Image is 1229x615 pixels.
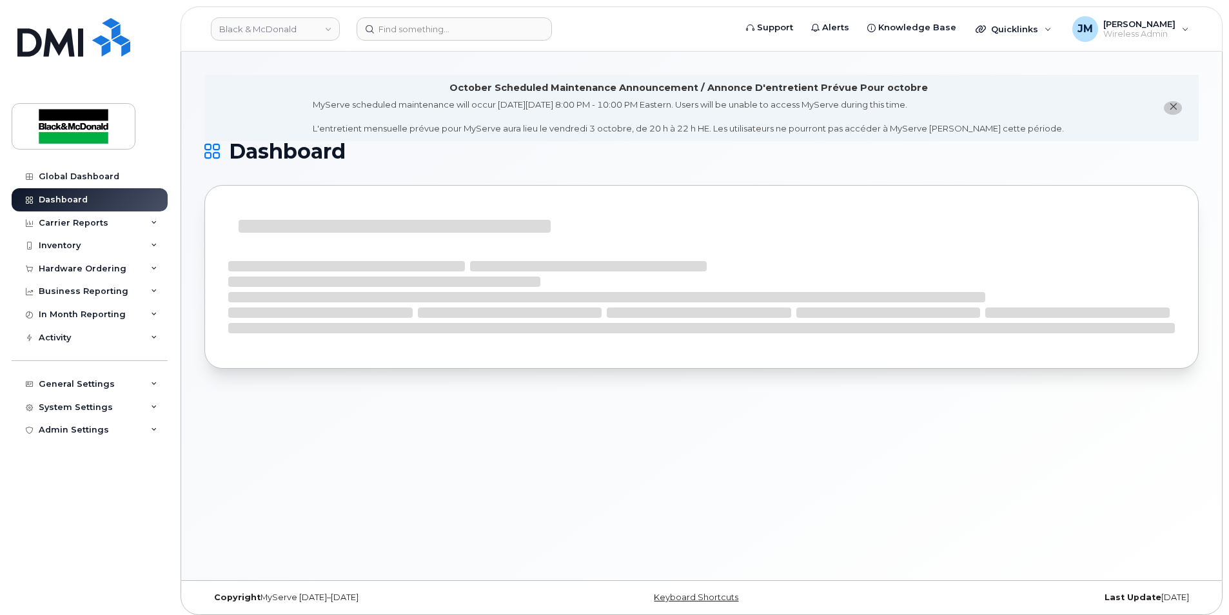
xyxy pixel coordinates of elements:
[867,592,1199,603] div: [DATE]
[214,592,261,602] strong: Copyright
[1164,101,1182,115] button: close notification
[204,592,536,603] div: MyServe [DATE]–[DATE]
[654,592,738,602] a: Keyboard Shortcuts
[449,81,928,95] div: October Scheduled Maintenance Announcement / Annonce D'entretient Prévue Pour octobre
[1105,592,1161,602] strong: Last Update
[229,142,346,161] span: Dashboard
[313,99,1064,135] div: MyServe scheduled maintenance will occur [DATE][DATE] 8:00 PM - 10:00 PM Eastern. Users will be u...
